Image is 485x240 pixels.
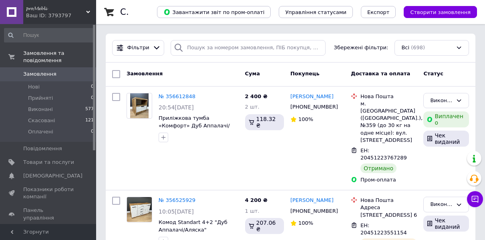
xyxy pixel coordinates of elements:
span: Повідомлення [23,145,62,152]
span: ЕН: 20451223551154 [360,222,407,236]
h1: Список замовлень [120,7,201,17]
div: м. [GEOGRAPHIC_DATA] ([GEOGRAPHIC_DATA].), №359 (до 30 кг на одне місце): вул. [STREET_ADDRESS] [360,100,417,144]
span: ЕН: 20451223767289 [360,147,407,161]
span: Всі [401,44,409,52]
span: 0 [91,83,94,91]
span: Статус [423,71,443,77]
button: Створити замовлення [404,6,477,18]
span: 100% [298,220,313,226]
span: Створити замовлення [410,9,471,15]
a: [PERSON_NAME] [290,93,334,101]
span: Доставка та оплата [351,71,410,77]
div: Ваш ID: 3793797 [26,12,96,19]
a: Фото товару [127,197,152,222]
span: 0 [91,95,94,102]
span: Фільтри [127,44,149,52]
div: Чек виданий [423,131,469,147]
div: Пром-оплата [360,176,417,184]
span: Управління статусами [285,9,346,15]
a: Комод Standart 4+2 "Дуб Аппалачі/Аляска" [159,219,227,233]
span: [DEMOGRAPHIC_DATA] [23,172,83,179]
a: Фото товару [127,93,152,119]
div: 118.32 ₴ [245,114,284,130]
span: Експорт [367,9,390,15]
span: Cума [245,71,260,77]
span: 121 [85,117,94,124]
img: Фото товару [130,93,149,118]
span: Показники роботи компанії [23,186,74,200]
span: Виконані [28,106,53,113]
span: 577 [85,106,94,113]
div: Нова Пошта [360,93,417,100]
span: Панель управління [23,207,74,221]
div: Виконано [430,97,453,105]
img: Фото товару [127,197,151,222]
span: (698) [411,44,425,50]
a: [PERSON_NAME] [290,197,334,204]
input: Пошук за номером замовлення, ПІБ покупця, номером телефону, Email, номером накладної [171,40,326,56]
span: Прийняті [28,95,53,102]
span: 2 400 ₴ [245,93,268,99]
span: 2 шт. [245,104,260,110]
span: Збережені фільтри: [334,44,388,52]
div: Отримано [360,163,396,173]
div: Виконано [430,200,453,209]
div: Адреса [STREET_ADDRESS] 6 [360,204,417,218]
div: Нова Пошта [360,197,417,204]
button: Завантажити звіт по пром-оплаті [157,6,271,18]
a: Створити замовлення [396,9,477,15]
span: Замовлення [127,71,163,77]
a: № 356612848 [159,93,195,99]
span: 𝓹𝓻𝓸𝓜𝓮𝓫𝓵𝓲 [26,5,86,12]
span: 4 200 ₴ [245,197,268,203]
span: Завантажити звіт по пром-оплаті [163,8,264,16]
span: Скасовані [28,117,55,124]
span: 1 шт. [245,208,260,214]
span: 10:05[DATE] [159,208,194,215]
button: Чат з покупцем [467,191,483,207]
div: 207.06 ₴ [245,218,284,234]
span: 0 [91,128,94,135]
span: 20:54[DATE] [159,104,194,111]
span: Покупець [290,71,320,77]
div: [PHONE_NUMBER] [289,102,338,112]
div: [PHONE_NUMBER] [289,206,338,216]
span: Нові [28,83,40,91]
div: Чек виданий [423,216,469,232]
div: Виплачено [423,111,469,127]
button: Експорт [361,6,396,18]
span: Замовлення [23,71,56,78]
a: Приліжкова тумба «Комфорт» Дуб Аппалачі/Аляска [159,115,230,136]
span: Замовлення та повідомлення [23,50,96,64]
span: Оплачені [28,128,53,135]
input: Пошук [4,28,95,42]
a: № 356525929 [159,197,195,203]
button: Управління статусами [279,6,353,18]
span: 100% [298,116,313,122]
span: Товари та послуги [23,159,74,166]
